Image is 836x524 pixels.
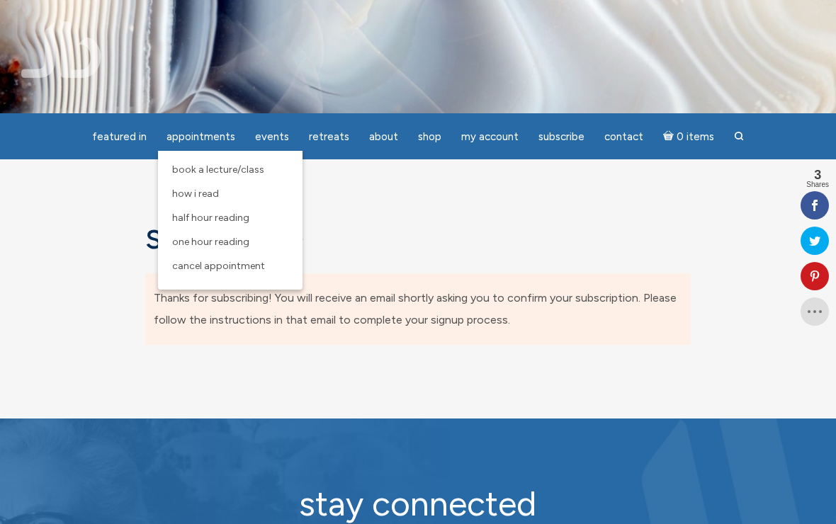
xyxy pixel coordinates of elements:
span: Appointments [166,130,235,143]
span: One Hour Reading [172,236,249,248]
a: Book a Lecture/Class [165,158,295,182]
a: Shop [409,123,450,151]
span: Half Hour Reading [172,212,249,224]
h2: stay connected [209,485,627,523]
span: About [369,130,398,143]
h1: Subscribe [145,216,691,256]
a: Subscribe [530,123,593,151]
span: 3 [806,169,829,181]
span: Cancel Appointment [172,260,265,272]
a: Half Hour Reading [165,206,295,230]
span: 0 items [677,132,714,142]
a: One Hour Reading [165,230,295,254]
i: Cart [663,130,677,143]
a: Cancel Appointment [165,254,295,278]
span: My Account [461,130,519,143]
span: How I Read [172,188,219,200]
a: Retreats [300,123,358,151]
a: Cart0 items [655,122,723,151]
span: Book a Lecture/Class [172,164,264,176]
a: featured in [84,123,155,151]
span: Shop [418,130,441,143]
a: About [361,123,407,151]
a: Appointments [158,123,244,151]
a: Events [247,123,298,151]
span: Retreats [309,130,349,143]
span: Shares [806,181,829,188]
img: Jamie Butler. The Everyday Medium [21,21,101,78]
span: featured in [92,130,147,143]
a: My Account [453,123,527,151]
span: Contact [604,130,643,143]
span: Subscribe [538,130,584,143]
a: How I Read [165,182,295,206]
span: Events [255,130,289,143]
p: Thanks for subscribing! You will receive an email shortly asking you to confirm your subscription... [154,287,682,331]
a: Contact [596,123,652,151]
